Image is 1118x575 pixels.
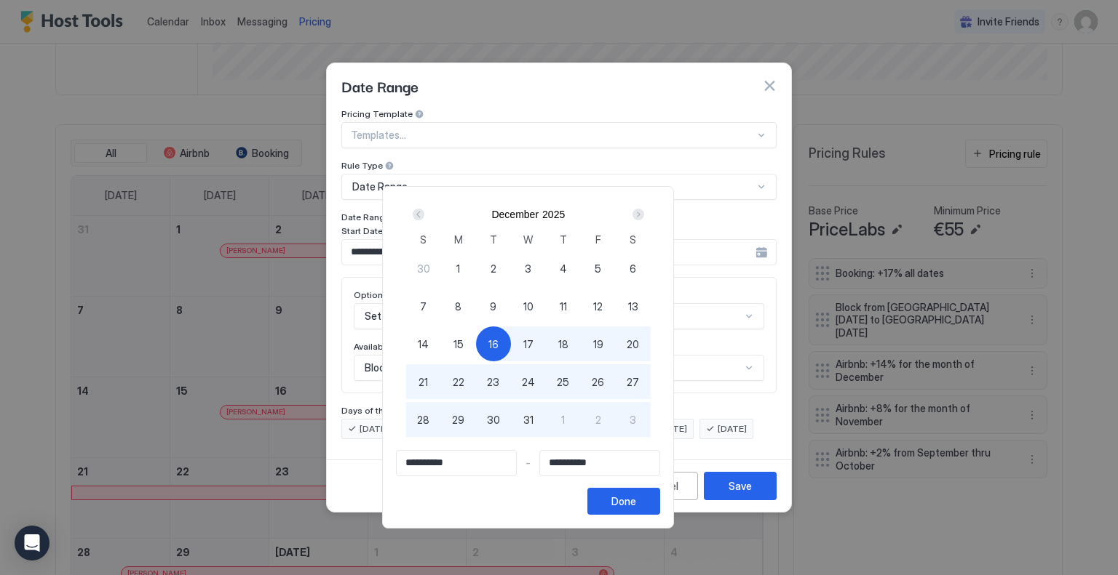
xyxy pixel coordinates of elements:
span: 27 [627,374,639,390]
button: 3 [616,402,651,437]
button: 2 [581,402,616,437]
span: 2 [595,412,601,427]
span: T [560,232,567,247]
button: 3 [511,251,546,286]
span: 10 [523,299,534,314]
span: 1 [456,261,460,276]
button: 2025 [542,209,565,220]
button: 31 [511,402,546,437]
span: 20 [627,337,639,352]
span: 1 [561,412,565,427]
span: 8 [455,299,461,314]
span: 3 [630,412,636,427]
input: Input Field [397,451,516,475]
button: 18 [546,326,581,361]
span: 4 [560,261,567,276]
button: 10 [511,289,546,323]
span: 9 [490,299,496,314]
button: 28 [406,402,441,437]
span: 18 [558,337,568,352]
button: Prev [410,206,429,223]
button: 22 [441,364,476,399]
span: W [523,232,533,247]
button: 15 [441,326,476,361]
span: 31 [523,412,534,427]
button: 4 [546,251,581,286]
button: 2 [476,251,511,286]
span: 17 [523,337,534,352]
span: 5 [595,261,601,276]
button: 25 [546,364,581,399]
button: December [491,209,539,220]
span: 22 [453,374,464,390]
span: 30 [487,412,500,427]
div: Open Intercom Messenger [15,526,49,560]
button: 9 [476,289,511,323]
button: Next [627,206,647,223]
span: 26 [592,374,604,390]
button: 20 [616,326,651,361]
button: 23 [476,364,511,399]
span: - [526,457,531,470]
span: S [630,232,636,247]
button: 1 [546,402,581,437]
input: Input Field [540,451,659,475]
button: 5 [581,251,616,286]
button: 24 [511,364,546,399]
span: M [454,232,463,247]
span: S [420,232,427,247]
button: 30 [406,251,441,286]
button: 30 [476,402,511,437]
span: 12 [593,299,603,314]
button: 12 [581,289,616,323]
span: 29 [452,412,464,427]
span: 15 [453,337,464,352]
button: 8 [441,289,476,323]
button: 16 [476,326,511,361]
span: 21 [419,374,428,390]
span: 23 [487,374,499,390]
span: 28 [417,412,429,427]
button: 21 [406,364,441,399]
button: 11 [546,289,581,323]
span: 14 [418,337,429,352]
button: 27 [616,364,651,399]
button: 13 [616,289,651,323]
span: 19 [593,337,603,352]
button: 26 [581,364,616,399]
span: F [595,232,601,247]
span: 16 [488,337,499,352]
button: Done [587,488,660,515]
span: 11 [560,299,567,314]
span: 25 [557,374,569,390]
button: 29 [441,402,476,437]
button: 19 [581,326,616,361]
span: 7 [420,299,427,314]
span: 6 [630,261,636,276]
span: 13 [628,299,638,314]
span: 24 [522,374,535,390]
span: 3 [525,261,531,276]
button: 1 [441,251,476,286]
span: 2 [491,261,496,276]
button: 14 [406,326,441,361]
span: 30 [417,261,430,276]
button: 6 [616,251,651,286]
button: 17 [511,326,546,361]
span: T [490,232,497,247]
div: Done [611,494,636,509]
button: 7 [406,289,441,323]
